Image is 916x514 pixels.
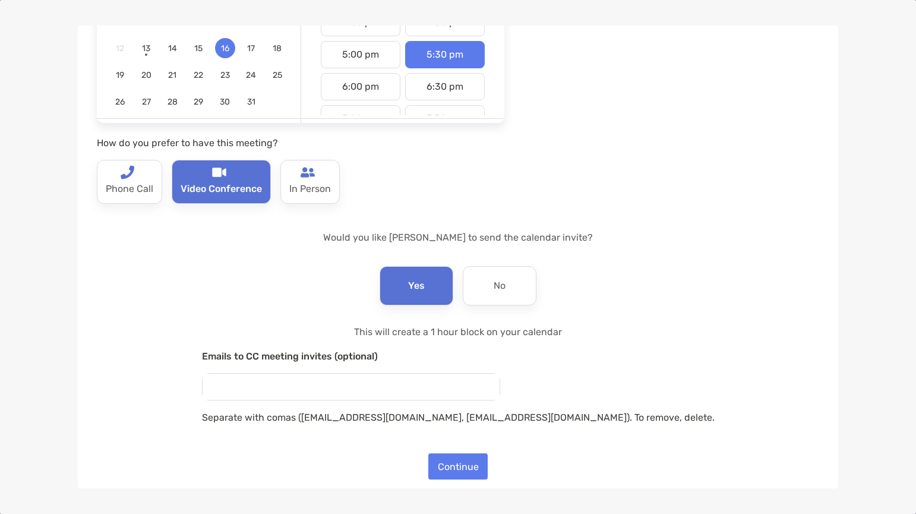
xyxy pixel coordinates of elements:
p: Phone Call [106,179,153,198]
span: 17 [241,43,261,53]
p: Emails to CC meeting invites [202,349,715,364]
div: 5:30 pm [405,41,485,68]
span: 18 [267,43,288,53]
span: 24 [241,70,261,80]
p: This will create a 1 hour block on your calendar [202,324,715,339]
img: type-call [212,165,226,179]
span: 22 [188,70,209,80]
span: 19 [110,70,130,80]
span: 23 [215,70,235,80]
span: 31 [241,97,261,107]
span: 26 [110,97,130,107]
span: 12 [110,43,130,53]
img: type-call [301,165,315,179]
span: 20 [136,70,156,80]
div: 5:00 pm [321,41,400,68]
p: Video Conference [181,179,262,198]
span: 14 [162,43,182,53]
p: How do you prefer to have this meeting? [97,135,504,150]
span: 30 [215,97,235,107]
div: 6:00 pm [321,73,400,100]
span: 27 [136,97,156,107]
span: 13 [136,43,156,53]
p: In Person [289,179,331,198]
p: Would you like [PERSON_NAME] to send the calendar invite? [97,230,819,245]
span: 28 [162,97,182,107]
p: Yes [408,276,425,295]
span: 25 [267,70,288,80]
span: 15 [188,43,209,53]
span: 16 [215,43,235,53]
p: Separate with comas ([EMAIL_ADDRESS][DOMAIN_NAME], [EMAIL_ADDRESS][DOMAIN_NAME]). To remove, delete. [202,410,715,425]
div: 7:30 pm [405,105,485,133]
button: Continue [428,453,488,480]
span: 21 [162,70,182,80]
p: No [494,276,506,295]
span: (optional) [334,351,378,362]
img: type-call [120,165,134,179]
span: 29 [188,97,209,107]
div: 7:00 pm [321,105,400,133]
div: 6:30 pm [405,73,485,100]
